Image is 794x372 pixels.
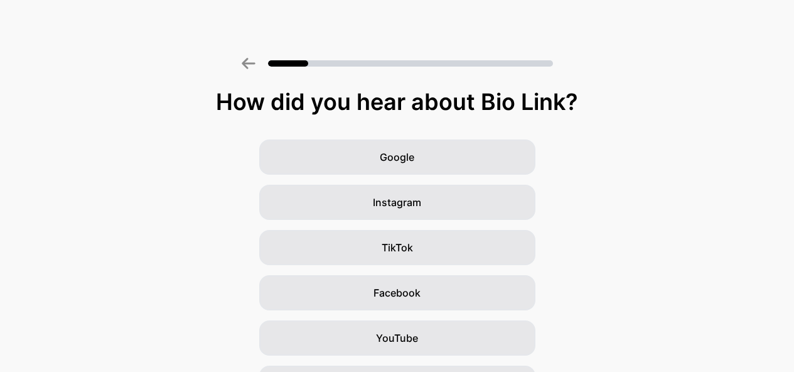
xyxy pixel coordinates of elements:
div: How did you hear about Bio Link? [6,89,788,114]
span: YouTube [376,331,418,346]
span: Google [380,150,414,165]
span: Facebook [373,285,421,300]
span: Instagram [373,195,421,210]
span: TikTok [382,240,413,255]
